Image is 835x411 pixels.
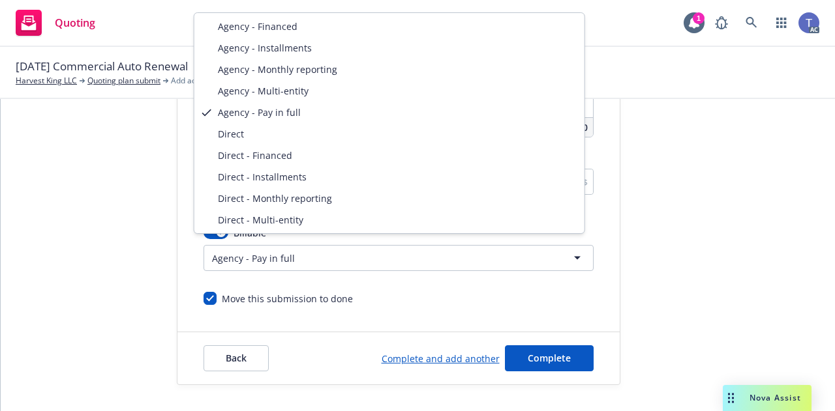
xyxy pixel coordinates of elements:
span: Complete [528,352,571,364]
span: Agency - Installments [218,41,312,55]
span: Agency - Pay in full [218,106,301,119]
span: Back [226,352,247,364]
span: Direct - Monthly reporting [218,191,332,205]
span: Agency - Multi-entity [218,84,309,98]
span: Direct - Multi-entity [218,213,303,227]
span: Direct - Installments [218,170,307,184]
span: Agency - Financed [218,20,297,33]
span: Agency - Monthly reporting [218,63,337,76]
span: Direct [218,127,244,141]
span: Direct - Financed [218,149,292,162]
